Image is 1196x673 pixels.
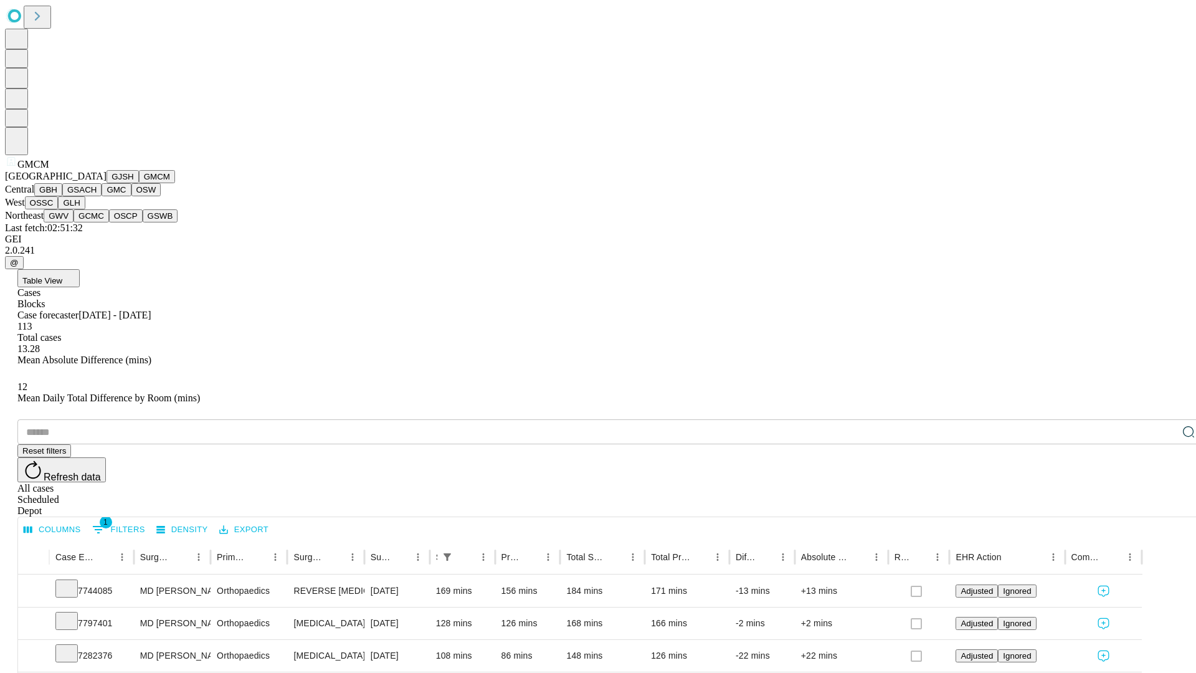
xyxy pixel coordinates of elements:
[539,548,557,566] button: Menu
[190,548,207,566] button: Menu
[5,197,25,208] span: West
[436,575,489,607] div: 169 mins
[17,159,49,169] span: GMCM
[143,209,178,222] button: GSWB
[293,608,358,639] div: [MEDICAL_DATA] [MEDICAL_DATA]
[96,548,113,566] button: Sort
[5,171,107,181] span: [GEOGRAPHIC_DATA]
[102,183,131,196] button: GMC
[998,649,1036,662] button: Ignored
[371,640,424,672] div: [DATE]
[757,548,774,566] button: Sort
[5,210,44,221] span: Northeast
[17,332,61,343] span: Total cases
[326,548,344,566] button: Sort
[22,276,62,285] span: Table View
[22,446,66,456] span: Reset filters
[651,608,723,639] div: 166 mins
[371,552,391,562] div: Surgery Date
[371,575,424,607] div: [DATE]
[293,552,325,562] div: Surgery Name
[457,548,475,566] button: Sort
[5,234,1191,245] div: GEI
[17,310,78,320] span: Case forecaster
[651,552,690,562] div: Total Predicted Duration
[1003,548,1020,566] button: Sort
[1003,651,1031,661] span: Ignored
[5,222,83,233] span: Last fetch: 02:51:32
[736,552,756,562] div: Difference
[267,548,284,566] button: Menu
[929,548,946,566] button: Menu
[736,608,789,639] div: -2 mins
[1045,548,1062,566] button: Menu
[24,581,43,603] button: Expand
[249,548,267,566] button: Sort
[850,548,868,566] button: Sort
[217,608,281,639] div: Orthopaedics
[217,640,281,672] div: Orthopaedics
[691,548,709,566] button: Sort
[17,393,200,403] span: Mean Daily Total Difference by Room (mins)
[736,640,789,672] div: -22 mins
[17,343,40,354] span: 13.28
[801,575,882,607] div: +13 mins
[173,548,190,566] button: Sort
[24,613,43,635] button: Expand
[501,608,554,639] div: 126 mins
[1071,552,1103,562] div: Comments
[801,608,882,639] div: +2 mins
[25,196,59,209] button: OSSC
[956,617,998,630] button: Adjusted
[409,548,427,566] button: Menu
[501,575,554,607] div: 156 mins
[44,472,101,482] span: Refresh data
[216,520,272,540] button: Export
[24,646,43,667] button: Expand
[868,548,885,566] button: Menu
[62,183,102,196] button: GSACH
[436,608,489,639] div: 128 mins
[5,245,1191,256] div: 2.0.241
[5,256,24,269] button: @
[801,552,849,562] div: Absolute Difference
[153,520,211,540] button: Density
[439,548,456,566] button: Show filters
[17,457,106,482] button: Refresh data
[109,209,143,222] button: OSCP
[139,170,175,183] button: GMCM
[344,548,361,566] button: Menu
[736,575,789,607] div: -13 mins
[392,548,409,566] button: Sort
[113,548,131,566] button: Menu
[651,640,723,672] div: 126 mins
[293,575,358,607] div: REVERSE [MEDICAL_DATA]
[566,575,638,607] div: 184 mins
[17,381,27,392] span: 12
[501,552,521,562] div: Predicted In Room Duration
[217,575,281,607] div: Orthopaedics
[78,310,151,320] span: [DATE] - [DATE]
[566,552,605,562] div: Total Scheduled Duration
[956,585,998,598] button: Adjusted
[107,170,139,183] button: GJSH
[55,552,95,562] div: Case Epic Id
[475,548,492,566] button: Menu
[58,196,85,209] button: GLH
[140,640,204,672] div: MD [PERSON_NAME] [PERSON_NAME]
[774,548,792,566] button: Menu
[436,640,489,672] div: 108 mins
[501,640,554,672] div: 86 mins
[956,649,998,662] button: Adjusted
[44,209,74,222] button: GWV
[140,552,171,562] div: Surgeon Name
[566,608,638,639] div: 168 mins
[911,548,929,566] button: Sort
[100,516,112,528] span: 1
[34,183,62,196] button: GBH
[17,355,151,365] span: Mean Absolute Difference (mins)
[607,548,624,566] button: Sort
[522,548,539,566] button: Sort
[961,586,993,596] span: Adjusted
[89,520,148,540] button: Show filters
